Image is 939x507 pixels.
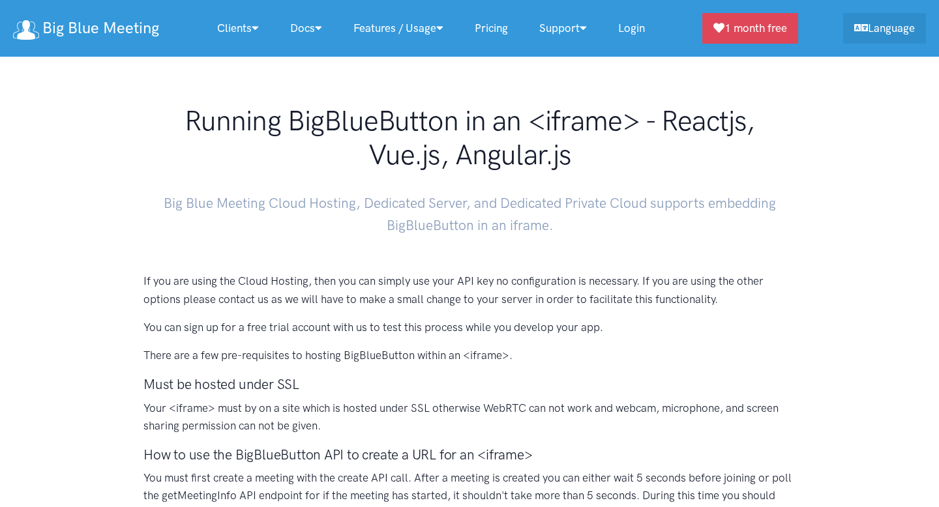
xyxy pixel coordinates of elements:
[13,20,39,40] img: logo
[143,399,796,435] p: Your <iframe> must by on a site which is hosted under SSL otherwise WebRTC can not work and webca...
[524,14,603,42] a: Support
[143,104,796,171] h1: Running BigBlueButton in an <iframe> - Reactjs, Vue.js, Angular.js
[275,14,338,42] a: Docs
[459,14,524,42] a: Pricing
[143,445,796,464] h3: How to use the BigBlueButton API to create a URL for an <iframe>
[201,14,275,42] a: Clients
[13,14,159,42] a: Big Blue Meeting
[143,182,796,236] p: Big Blue Meeting Cloud Hosting, Dedicated Server, and Dedicated Private Cloud supports embedding ...
[143,272,796,308] p: If you are using the Cloud Hosting, then you can simply use your API key no configuration is nece...
[843,13,926,44] a: Language
[143,347,796,364] p: There are a few pre-requisites to hosting BigBlueButton within an <iframe>.
[143,319,796,336] p: You can sign up for a free trial account with us to test this process while you develop your app.
[143,375,796,394] h3: Must be hosted under SSL
[702,13,798,44] a: 1 month free
[603,14,661,42] a: Login
[338,14,459,42] a: Features / Usage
